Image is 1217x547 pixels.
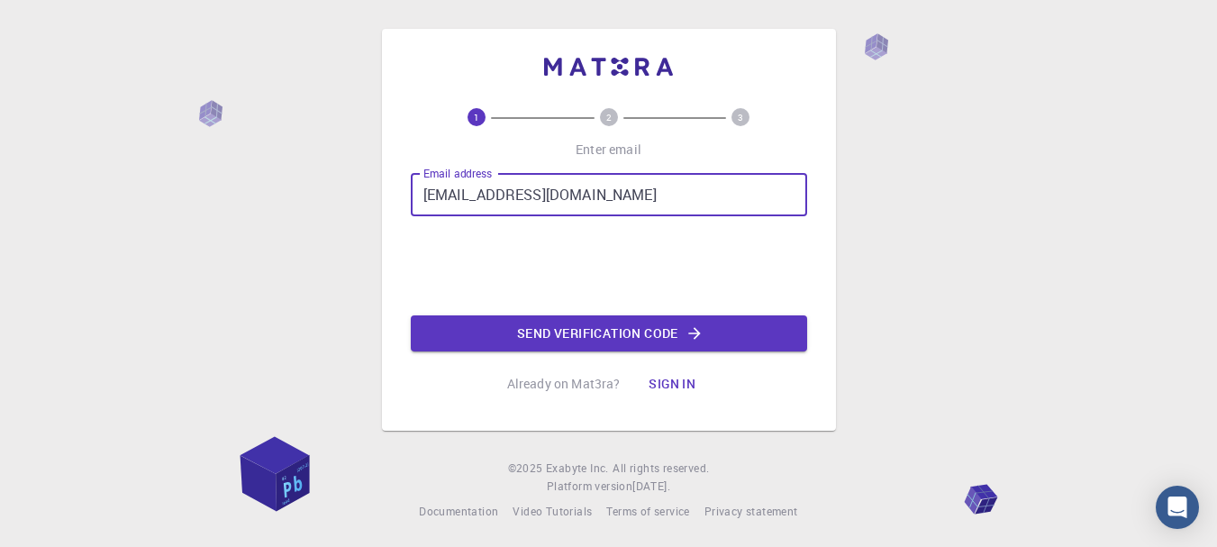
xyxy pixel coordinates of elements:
span: Terms of service [606,504,689,518]
div: Open Intercom Messenger [1156,486,1199,529]
a: Privacy statement [704,503,798,521]
p: Enter email [576,141,641,159]
a: Exabyte Inc. [546,460,609,478]
span: [DATE] . [632,479,670,493]
iframe: reCAPTCHA [472,231,746,301]
a: Video Tutorials [513,503,592,521]
text: 2 [606,111,612,123]
label: Email address [423,166,492,181]
a: Documentation [419,503,498,521]
button: Sign in [634,366,710,402]
a: [DATE]. [632,478,670,496]
span: Platform version [547,478,632,496]
span: © 2025 [508,460,546,478]
text: 1 [474,111,479,123]
p: Already on Mat3ra? [507,375,621,393]
text: 3 [738,111,743,123]
span: Exabyte Inc. [546,460,609,475]
button: Send verification code [411,315,807,351]
span: Video Tutorials [513,504,592,518]
span: Privacy statement [704,504,798,518]
span: Documentation [419,504,498,518]
a: Terms of service [606,503,689,521]
span: All rights reserved. [613,460,709,478]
